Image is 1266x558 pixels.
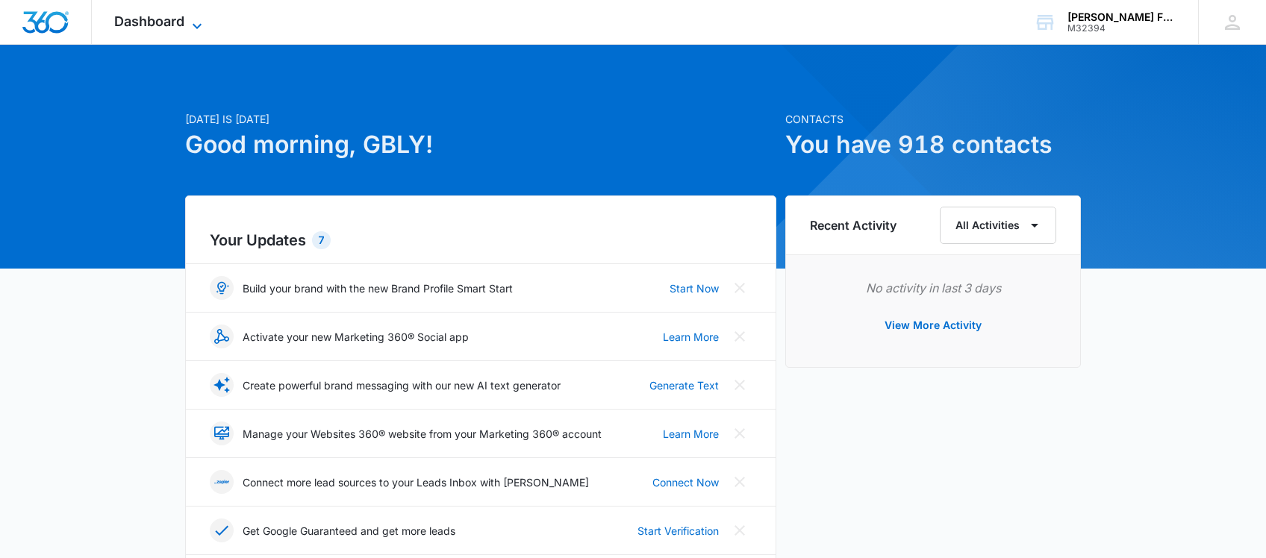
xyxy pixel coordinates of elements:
p: Manage your Websites 360® website from your Marketing 360® account [243,426,602,442]
button: Close [728,518,752,542]
button: All Activities [940,207,1056,244]
a: Start Now [670,280,719,296]
button: Close [728,470,752,494]
p: Activate your new Marketing 360® Social app [243,329,469,345]
div: account id [1067,23,1176,34]
a: Generate Text [649,377,719,393]
h1: You have 918 contacts [785,127,1081,163]
p: [DATE] is [DATE] [185,111,776,127]
a: Learn More [663,329,719,345]
button: Close [728,421,752,445]
h1: Good morning, GBLY! [185,127,776,163]
h6: Recent Activity [810,216,897,234]
div: account name [1067,11,1176,23]
button: View More Activity [870,307,997,343]
div: 7 [312,231,331,249]
p: Build your brand with the new Brand Profile Smart Start [243,280,513,296]
h2: Your Updates [210,229,752,251]
p: Contacts [785,111,1081,127]
p: No activity in last 3 days [810,279,1056,297]
button: Close [728,325,752,348]
a: Start Verification [637,523,719,539]
p: Create powerful brand messaging with our new AI text generator [243,377,561,393]
a: Connect Now [652,474,719,490]
span: Dashboard [114,13,184,29]
p: Get Google Guaranteed and get more leads [243,523,455,539]
p: Connect more lead sources to your Leads Inbox with [PERSON_NAME] [243,474,589,490]
a: Learn More [663,426,719,442]
button: Close [728,373,752,397]
button: Close [728,276,752,300]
